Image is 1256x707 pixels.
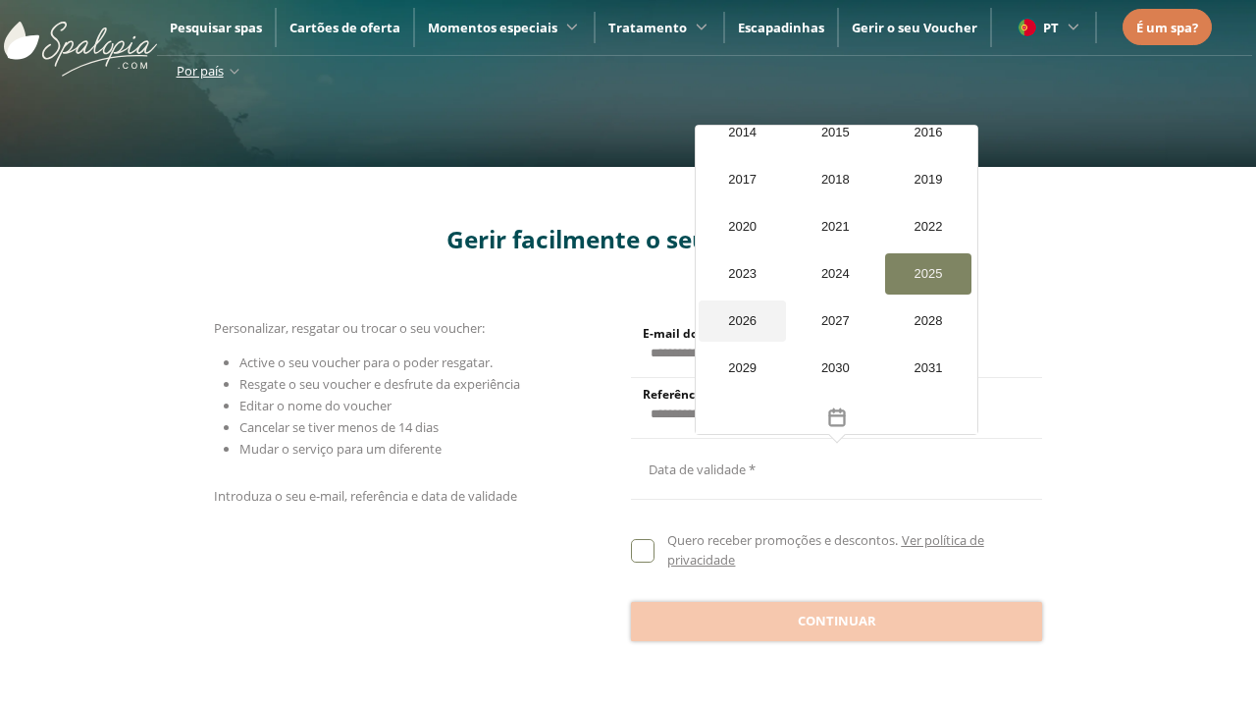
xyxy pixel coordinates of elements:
span: Personalizar, resgatar ou trocar o seu voucher: [214,319,485,337]
span: Continuar [798,612,876,631]
span: É um spa? [1136,19,1198,36]
div: 2032 [699,395,786,436]
div: 2033 [792,395,879,436]
a: É um spa? [1136,17,1198,38]
div: 2024 [792,253,879,295]
div: 2026 [699,300,786,342]
div: 2016 [885,112,972,153]
div: 2018 [792,159,879,200]
div: 2020 [699,206,786,247]
a: Gerir o seu Voucher [852,19,977,36]
a: Escapadinhas [738,19,824,36]
div: 2027 [792,300,879,342]
span: Active o seu voucher para o poder resgatar. [239,353,493,371]
div: 2015 [792,112,879,153]
span: Gerir facilmente o seu voucher [446,223,811,255]
a: Pesquisar spas [170,19,262,36]
button: Continuar [631,602,1042,641]
span: Mudar o serviço para um diferente [239,440,442,458]
img: ImgLogoSpalopia.BvClDcEz.svg [4,2,157,77]
div: 2019 [885,159,972,200]
span: Quero receber promoções e descontos. [667,531,898,549]
span: Cancelar se tiver menos de 14 dias [239,418,439,436]
span: Editar o nome do voucher [239,397,392,414]
span: Introduza o seu e-mail, referência e data de validade [214,487,517,505]
div: 2034 [885,395,972,436]
a: Cartões de oferta [289,19,400,36]
div: 2022 [885,206,972,247]
div: 2023 [699,253,786,295]
div: 2021 [792,206,879,247]
div: 2014 [699,112,786,153]
button: Toggle overlay [696,400,977,434]
a: Ver política de privacidade [667,531,983,569]
div: 2029 [699,348,786,389]
span: Por país [177,62,224,80]
span: Resgate o seu voucher e desfrute da experiência [239,375,520,393]
div: 2025 [885,253,972,295]
div: 2017 [699,159,786,200]
div: 2030 [792,348,879,389]
div: 2028 [885,300,972,342]
div: 2031 [885,348,972,389]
